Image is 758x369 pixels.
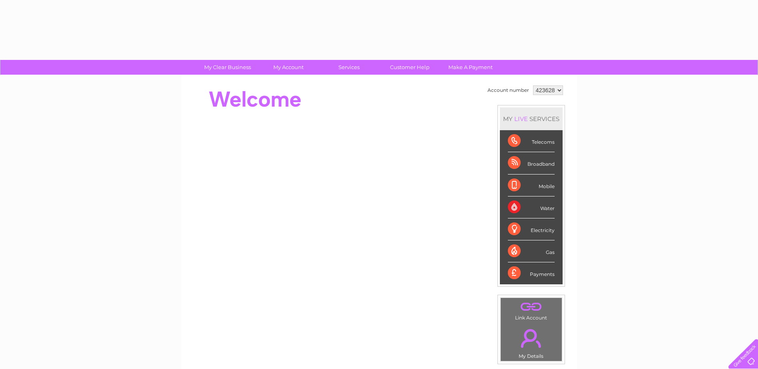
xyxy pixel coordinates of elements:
a: My Account [255,60,321,75]
div: Mobile [508,175,555,196]
div: LIVE [513,115,529,123]
td: My Details [500,322,562,361]
a: . [503,324,560,352]
div: Broadband [508,152,555,174]
div: Payments [508,262,555,284]
a: Services [316,60,382,75]
td: Link Account [500,298,562,323]
td: Account number [485,83,531,97]
a: . [503,300,560,314]
a: Make A Payment [438,60,503,75]
div: Gas [508,240,555,262]
a: Customer Help [377,60,443,75]
div: Water [508,196,555,218]
div: Electricity [508,218,555,240]
a: My Clear Business [195,60,261,75]
div: MY SERVICES [500,107,563,130]
div: Telecoms [508,130,555,152]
